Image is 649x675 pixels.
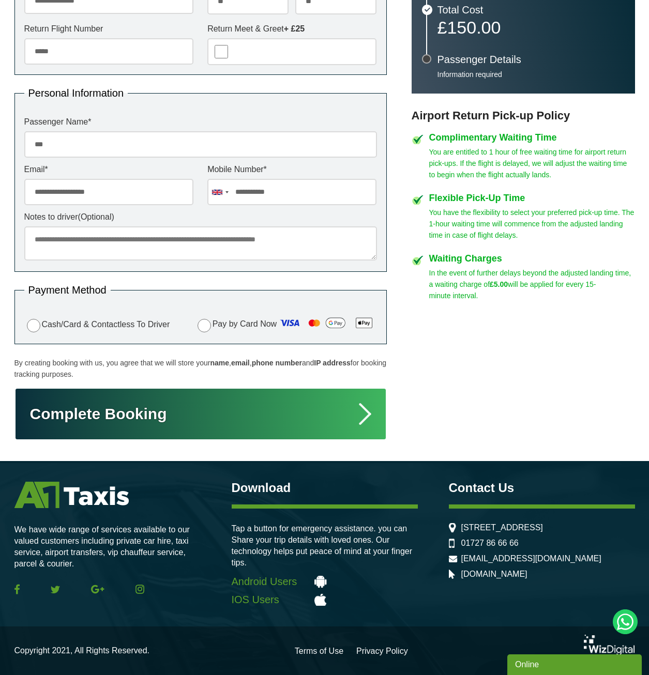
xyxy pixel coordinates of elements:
strong: email [231,359,250,367]
strong: name [210,359,229,367]
img: Wiz Digital [584,635,635,655]
h3: Download [232,482,418,494]
label: Pay by Card Now [195,315,377,334]
p: By creating booking with us, you agree that we will store your , , and for booking tracking purpo... [14,357,387,380]
legend: Payment Method [24,285,111,295]
a: 01727 86 66 66 [461,539,519,548]
p: You are entitled to 1 hour of free waiting time for airport return pick-ups. If the flight is del... [429,146,635,180]
span: (Optional) [78,212,114,221]
h4: Waiting Charges [429,254,635,263]
a: Privacy Policy [356,647,408,655]
strong: IP address [314,359,351,367]
img: Google Plus [91,585,104,594]
label: Notes to driver [24,213,377,221]
img: Twitter [51,586,60,593]
p: In the event of further delays beyond the adjusted landing time, a waiting charge of will be appl... [429,267,635,301]
img: Facebook [14,584,20,594]
input: Pay by Card Now [198,319,211,332]
div: United Kingdom: +44 [208,179,232,205]
label: Passenger Name [24,118,377,126]
strong: phone number [252,359,302,367]
h4: Complimentary Waiting Time [429,133,635,142]
label: Return Flight Number [24,25,193,33]
a: Terms of Use [295,647,343,655]
legend: Personal Information [24,88,128,98]
a: [EMAIL_ADDRESS][DOMAIN_NAME] [461,554,601,563]
h3: Total Cost [437,5,625,15]
p: Copyright 2021, All Rights Reserved. [14,645,149,656]
input: Cash/Card & Contactless To Driver [27,319,40,332]
p: £ [437,20,625,35]
span: 150.00 [447,18,501,37]
p: You have the flexibility to select your preferred pick-up time. The 1-hour waiting time will comm... [429,207,635,241]
label: Mobile Number [207,165,376,174]
img: Instagram [135,585,144,594]
p: Tap a button for emergency assistance. you can Share your trip details with loved ones. Our techn... [232,523,418,569]
label: Return Meet & Greet [207,25,376,33]
strong: + £25 [284,24,305,33]
iframe: chat widget [507,652,644,675]
img: A1 Taxis St Albans [14,482,129,508]
a: [DOMAIN_NAME] [461,570,527,579]
h3: Airport Return Pick-up Policy [412,109,635,122]
p: We have wide range of services available to our valued customers including private car hire, taxi... [14,524,201,570]
h3: Contact Us [449,482,635,494]
label: Email [24,165,193,174]
a: Android Users [232,576,418,588]
label: Cash/Card & Contactless To Driver [24,317,170,332]
button: Complete Booking [14,388,387,440]
a: IOS Users [232,594,418,606]
li: [STREET_ADDRESS] [449,523,635,532]
p: Information required [437,70,625,79]
strong: £5.00 [490,280,508,288]
h4: Flexible Pick-Up Time [429,193,635,203]
h3: Passenger Details [437,54,625,65]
